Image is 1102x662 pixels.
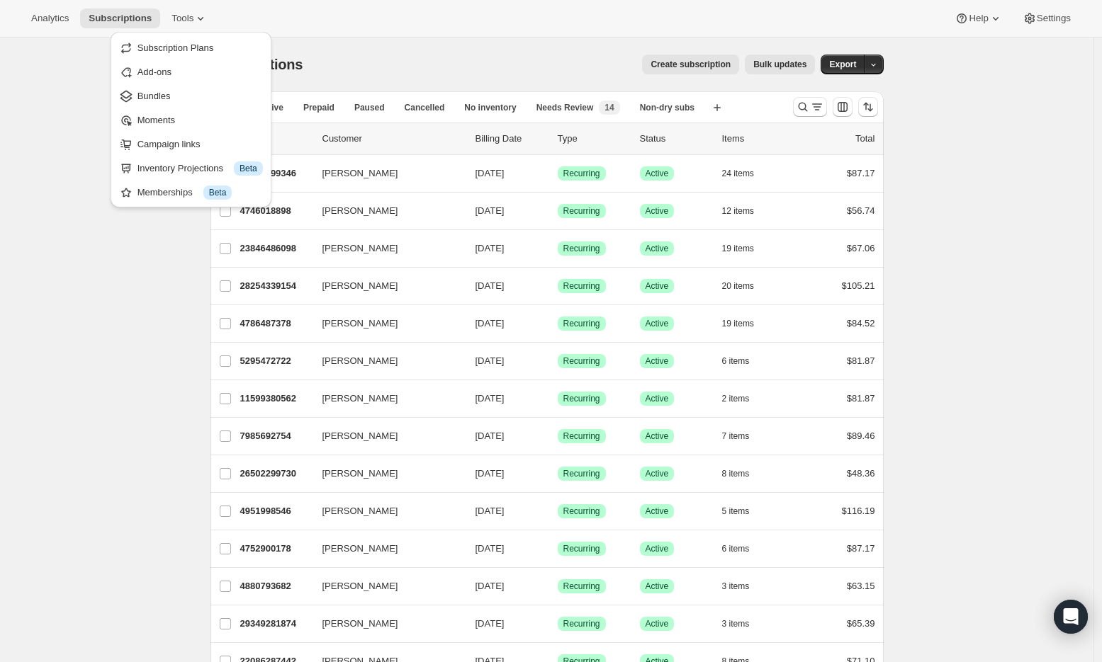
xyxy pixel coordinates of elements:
p: Customer [322,132,464,146]
span: Analytics [31,13,69,24]
span: 3 items [722,618,750,629]
div: Open Intercom Messenger [1054,600,1088,634]
span: $84.52 [847,318,875,329]
span: [DATE] [476,205,505,216]
button: 24 items [722,164,770,183]
span: No inventory [464,102,516,113]
span: [PERSON_NAME] [322,354,398,368]
span: [DATE] [476,618,505,629]
button: Add-ons [115,60,267,83]
button: [PERSON_NAME] [314,462,456,485]
span: [PERSON_NAME] [322,316,398,331]
span: 3 items [722,581,750,592]
span: 5 items [722,506,750,517]
div: 5295472722[PERSON_NAME][DATE]SuccessRecurringSuccessActive6 items$81.87 [240,351,875,371]
span: Needs Review [536,102,594,113]
span: 20 items [722,280,754,292]
span: Bulk updates [753,59,806,70]
span: [PERSON_NAME] [322,617,398,631]
span: Recurring [563,393,600,404]
p: 4880793682 [240,579,311,593]
span: Active [646,318,669,329]
span: $87.17 [847,543,875,554]
button: 19 items [722,314,770,333]
span: Recurring [563,543,600,554]
p: 28254339154 [240,279,311,293]
button: [PERSON_NAME] [314,425,456,447]
span: [PERSON_NAME] [322,467,398,481]
button: Export [821,55,865,74]
div: 23846486098[PERSON_NAME][DATE]SuccessRecurringSuccessActive19 items$67.06 [240,239,875,258]
div: 26502299730[PERSON_NAME][DATE]SuccessRecurringSuccessActive8 items$48.36 [240,464,875,484]
p: 26502299730 [240,467,311,481]
span: Cancelled [405,102,445,113]
div: 4786487378[PERSON_NAME][DATE]SuccessRecurringSuccessActive19 items$84.52 [240,314,875,333]
button: Subscriptions [80,8,160,28]
span: Recurring [563,506,600,517]
span: 6 items [722,355,750,367]
span: Subscriptions [89,13,152,24]
span: [PERSON_NAME] [322,241,398,256]
span: 19 items [722,318,754,329]
span: Active [646,280,669,292]
span: [PERSON_NAME] [322,429,398,443]
span: Beta [240,163,257,174]
div: 12303499346[PERSON_NAME][DATE]SuccessRecurringSuccessActive24 items$87.17 [240,164,875,183]
button: Campaign links [115,132,267,155]
span: Moments [137,115,175,125]
button: Bulk updates [745,55,815,74]
span: [DATE] [476,468,505,479]
span: Active [646,243,669,254]
span: Recurring [563,280,600,292]
p: 4786487378 [240,316,311,331]
span: Help [969,13,988,24]
div: 4752900178[PERSON_NAME][DATE]SuccessRecurringSuccessActive6 items$87.17 [240,539,875,559]
span: Bundles [137,91,171,101]
p: 29349281874 [240,617,311,631]
span: [PERSON_NAME] [322,279,398,293]
p: Total [855,132,875,146]
button: Analytics [23,8,77,28]
button: 2 items [722,389,765,409]
span: [DATE] [476,318,505,329]
span: [PERSON_NAME] [322,166,398,181]
button: Memberships [115,181,267,203]
span: Active [646,393,669,404]
button: Search and filter results [793,97,827,117]
div: 29349281874[PERSON_NAME][DATE]SuccessRecurringSuccessActive3 items$65.39 [240,614,875,634]
button: [PERSON_NAME] [314,350,456,372]
div: IDCustomerBilling DateTypeStatusItemsTotal [240,132,875,146]
div: 4951998546[PERSON_NAME][DATE]SuccessRecurringSuccessActive5 items$116.19 [240,501,875,521]
span: Active [646,205,669,217]
span: $89.46 [847,430,875,441]
button: [PERSON_NAME] [314,237,456,260]
button: [PERSON_NAME] [314,162,456,185]
span: Recurring [563,581,600,592]
span: Recurring [563,205,600,217]
span: [PERSON_NAME] [322,392,398,406]
div: 7985692754[PERSON_NAME][DATE]SuccessRecurringSuccessActive7 items$89.46 [240,426,875,446]
span: Recurring [563,318,600,329]
span: Active [646,355,669,367]
span: $105.21 [842,280,875,291]
span: Campaign links [137,139,201,149]
span: $67.06 [847,243,875,253]
span: [PERSON_NAME] [322,204,398,218]
span: Active [258,102,283,113]
button: 7 items [722,426,765,446]
div: Memberships [137,186,263,200]
button: Subscription Plans [115,36,267,59]
span: Prepaid [303,102,334,113]
span: [DATE] [476,581,505,591]
span: [DATE] [476,543,505,554]
span: Active [646,506,669,517]
div: 11599380562[PERSON_NAME][DATE]SuccessRecurringSuccessActive2 items$81.87 [240,389,875,409]
div: Items [722,132,793,146]
button: Settings [1014,8,1079,28]
span: 12 items [722,205,754,217]
button: [PERSON_NAME] [314,275,456,297]
span: Paused [354,102,385,113]
button: 6 items [722,351,765,371]
div: Type [558,132,629,146]
span: [DATE] [476,243,505,253]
